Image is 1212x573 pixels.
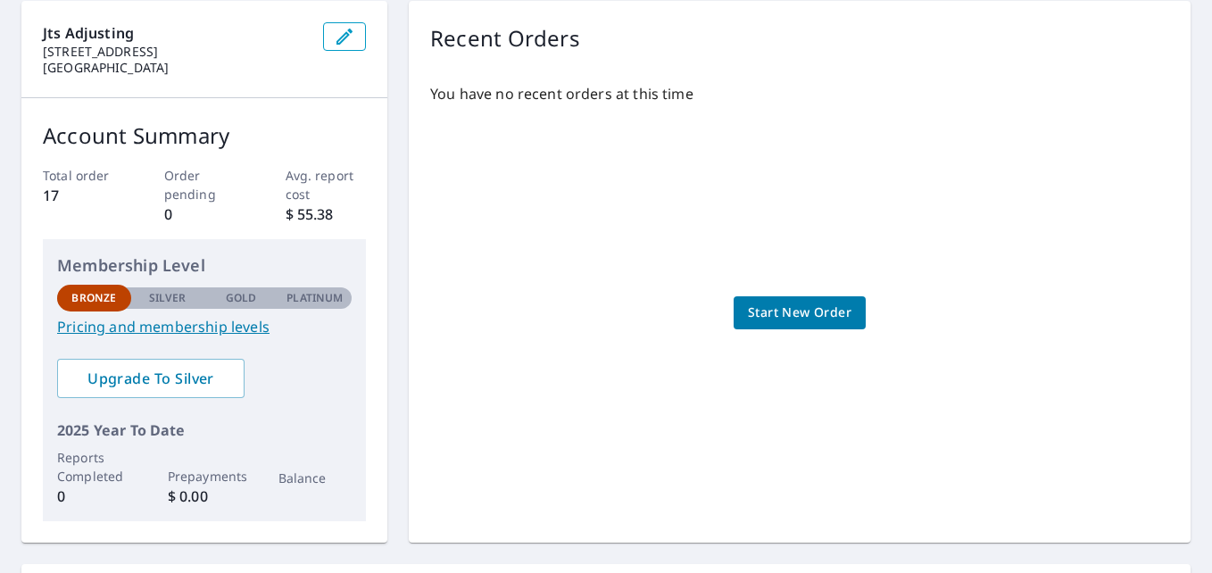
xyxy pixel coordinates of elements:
[149,290,187,306] p: Silver
[57,253,352,278] p: Membership Level
[43,44,309,60] p: [STREET_ADDRESS]
[226,290,256,306] p: Gold
[168,486,242,507] p: $ 0.00
[430,83,1169,104] p: You have no recent orders at this time
[57,419,352,441] p: 2025 Year To Date
[43,120,366,152] p: Account Summary
[286,290,343,306] p: Platinum
[57,486,131,507] p: 0
[43,22,309,44] p: Jts Adjusting
[164,203,245,225] p: 0
[57,448,131,486] p: Reports Completed
[57,316,352,337] a: Pricing and membership levels
[71,290,116,306] p: Bronze
[286,166,367,203] p: Avg. report cost
[168,467,242,486] p: Prepayments
[43,185,124,206] p: 17
[43,60,309,76] p: [GEOGRAPHIC_DATA]
[278,469,353,487] p: Balance
[286,203,367,225] p: $ 55.38
[164,166,245,203] p: Order pending
[57,359,245,398] a: Upgrade To Silver
[734,296,866,329] a: Start New Order
[71,369,230,388] span: Upgrade To Silver
[430,22,580,54] p: Recent Orders
[748,302,851,324] span: Start New Order
[43,166,124,185] p: Total order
